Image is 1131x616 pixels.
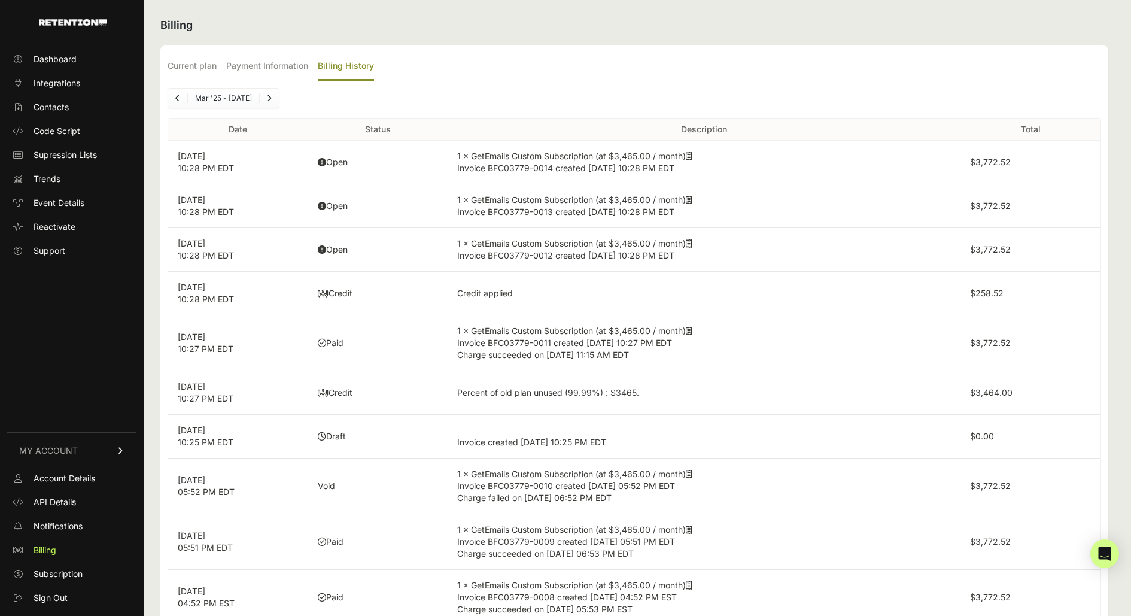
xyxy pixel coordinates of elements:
td: Credit applied [448,272,960,315]
a: Code Script [7,122,136,141]
td: Draft [308,415,448,459]
td: Void [308,459,448,514]
a: Support [7,241,136,260]
span: Invoice BFC03779-0012 created [DATE] 10:28 PM EDT [457,250,674,260]
td: Open [308,184,448,228]
span: Invoice BFC03779-0009 created [DATE] 05:51 PM EDT [457,536,675,547]
td: Credit [308,371,448,415]
label: $3,772.52 [970,338,1011,348]
label: Current plan [168,53,217,81]
label: $3,772.52 [970,592,1011,602]
p: [DATE] 10:28 PM EDT [178,238,299,262]
p: [DATE] 10:27 PM EDT [178,331,299,355]
span: Contacts [34,101,69,113]
a: Dashboard [7,50,136,69]
h2: Billing [160,17,1108,34]
a: Subscription [7,565,136,584]
span: Dashboard [34,53,77,65]
a: Reactivate [7,217,136,236]
span: Charge succeeded on [DATE] 06:53 PM EDT [457,548,634,559]
span: Charge succeeded on [DATE] 05:53 PM EST [457,604,633,614]
p: [DATE] 10:27 PM EDT [178,381,299,405]
label: $3,772.52 [970,157,1011,167]
td: Percent of old plan unused (99.99%) : $3465. [448,371,960,415]
span: Code Script [34,125,80,137]
a: Integrations [7,74,136,93]
span: Subscription [34,568,83,580]
td: Paid [308,315,448,371]
p: [DATE] 05:52 PM EDT [178,474,299,498]
span: Invoice BFC03779-0008 created [DATE] 04:52 PM EST [457,592,677,602]
span: MY ACCOUNT [19,445,78,457]
p: [DATE] 10:28 PM EDT [178,281,299,305]
span: Invoice BFC03779-0013 created [DATE] 10:28 PM EDT [457,207,674,217]
span: Support [34,245,65,257]
label: $3,772.52 [970,536,1011,547]
span: Charge succeeded on [DATE] 11:15 AM EDT [457,350,629,360]
p: [DATE] 10:28 PM EDT [178,150,299,174]
label: $3,772.52 [970,201,1011,211]
span: Billing [34,544,56,556]
td: 1 × GetEmails Custom Subscription (at $3,465.00 / month) [448,184,960,228]
td: 1 × GetEmails Custom Subscription (at $3,465.00 / month) [448,514,960,570]
td: Open [308,141,448,184]
td: 1 × GetEmails Custom Subscription (at $3,465.00 / month) [448,459,960,514]
a: API Details [7,493,136,512]
span: Supression Lists [34,149,97,161]
span: Reactivate [34,221,75,233]
td: Paid [308,514,448,570]
span: Trends [34,173,60,185]
label: Payment Information [226,53,308,81]
a: Billing [7,541,136,560]
li: Mar '25 - [DATE] [187,93,259,103]
a: Sign Out [7,588,136,608]
a: Trends [7,169,136,189]
label: $3,772.52 [970,244,1011,254]
label: $3,464.00 [970,387,1013,397]
label: Billing History [318,53,374,81]
p: [DATE] 10:25 PM EDT [178,424,299,448]
span: Event Details [34,197,84,209]
th: Total [960,119,1100,141]
span: Invoice created [DATE] 10:25 PM EDT [457,437,606,447]
th: Status [308,119,448,141]
div: Open Intercom Messenger [1090,539,1119,568]
span: Account Details [34,472,95,484]
td: 1 × GetEmails Custom Subscription (at $3,465.00 / month) [448,141,960,184]
a: Contacts [7,98,136,117]
a: Next [260,89,279,108]
td: Open [308,228,448,272]
th: Date [168,119,308,141]
span: Invoice BFC03779-0011 created [DATE] 10:27 PM EDT [457,338,672,348]
label: $258.52 [970,288,1004,298]
label: $3,772.52 [970,481,1011,491]
img: Retention.com [39,19,107,26]
td: 1 × GetEmails Custom Subscription (at $3,465.00 / month) [448,228,960,272]
label: $0.00 [970,431,994,441]
td: 1 × GetEmails Custom Subscription (at $3,465.00 / month) [448,315,960,371]
p: [DATE] 04:52 PM EST [178,585,299,609]
span: Invoice BFC03779-0014 created [DATE] 10:28 PM EDT [457,163,674,173]
a: Account Details [7,469,136,488]
p: [DATE] 10:28 PM EDT [178,194,299,218]
span: Notifications [34,520,83,532]
a: Event Details [7,193,136,213]
span: Charge failed on [DATE] 06:52 PM EDT [457,493,612,503]
th: Description [448,119,960,141]
a: Notifications [7,517,136,536]
span: Sign Out [34,592,68,604]
span: Invoice BFC03779-0010 created [DATE] 05:52 PM EDT [457,481,675,491]
span: Integrations [34,77,80,89]
span: API Details [34,496,76,508]
a: Previous [168,89,187,108]
a: MY ACCOUNT [7,432,136,469]
td: Credit [308,272,448,315]
p: [DATE] 05:51 PM EDT [178,530,299,554]
a: Supression Lists [7,145,136,165]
